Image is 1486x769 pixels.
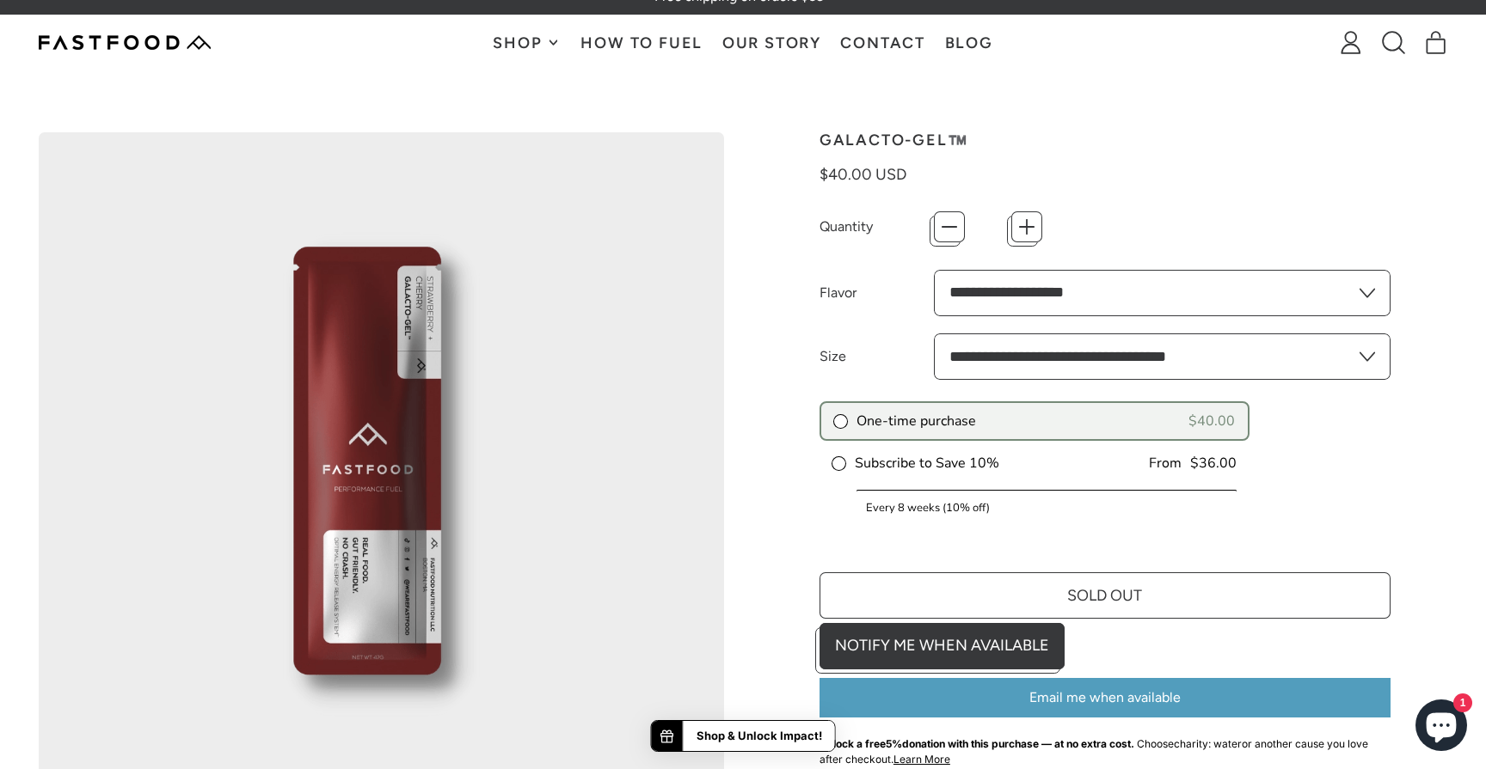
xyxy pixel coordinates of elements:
input: Subscribe to Save 10% [832,457,842,467]
button: + [1011,211,1042,242]
span: Sold Out [1067,586,1142,605]
img: Fastfood [39,35,211,50]
button: − [934,211,965,242]
div: $36.00 [1190,454,1237,473]
inbox-online-store-chat: Shopify online store chat [1410,699,1472,755]
div: From [1149,454,1182,473]
label: Flavor [820,283,934,303]
a: How To Fuel [571,15,712,70]
a: Contact [831,15,935,70]
span: $40.00 USD [820,165,906,184]
a: Blog [935,15,1003,70]
label: Size [820,346,934,367]
input: One-time purchase [834,415,844,424]
button: Shop [483,15,571,70]
label: Quantity [820,217,934,237]
label: One-time purchase [834,412,976,430]
a: Our Story [713,15,832,70]
h1: Galacto-Gel™️ [820,132,1391,148]
a: Notify Me When Available [820,623,1065,669]
span: Shop [493,35,546,51]
button: Sold Out [820,572,1391,619]
label: Subscribe to Save 10% [832,454,999,473]
div: $40.00 [1188,412,1235,430]
button: Email me when available [820,678,1391,717]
